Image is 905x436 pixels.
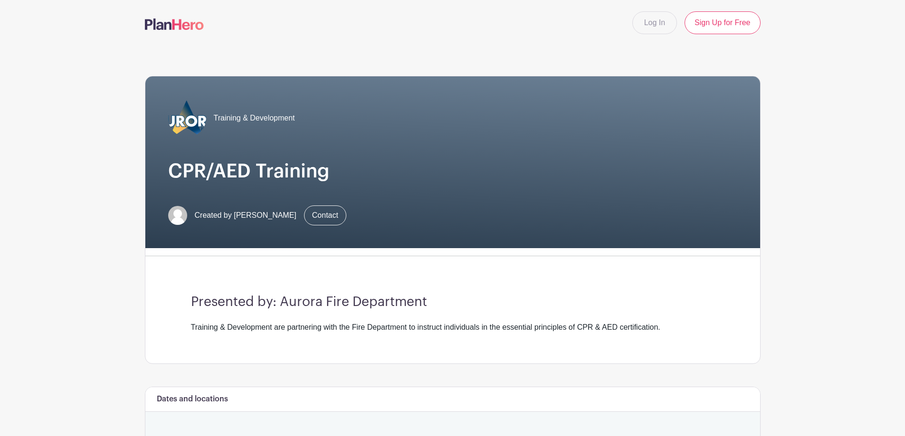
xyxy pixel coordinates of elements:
img: default-ce2991bfa6775e67f084385cd625a349d9dcbb7a52a09fb2fda1e96e2d18dcdb.png [168,206,187,225]
div: Training & Development are partnering with the Fire Department to instruct individuals in the ess... [191,322,714,333]
span: Training & Development [214,112,295,124]
h6: Dates and locations [157,395,228,404]
h3: Presented by: Aurora Fire Department [191,294,714,310]
a: Log In [632,11,677,34]
h1: CPR/AED Training [168,160,737,183]
a: Sign Up for Free [685,11,760,34]
img: 2023_COA_Horiz_Logo_PMS_BlueStroke%204.png [168,99,206,137]
span: Created by [PERSON_NAME] [195,210,296,221]
img: logo-507f7623f17ff9eddc593b1ce0a138ce2505c220e1c5a4e2b4648c50719b7d32.svg [145,19,204,30]
a: Contact [304,205,346,225]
